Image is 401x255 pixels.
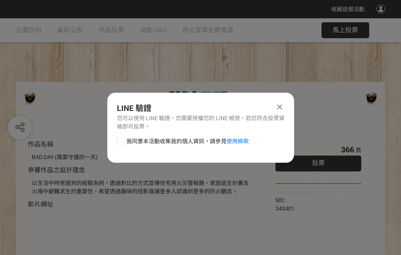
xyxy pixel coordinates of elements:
div: LINE 驗證 [117,102,285,114]
span: 參賽作品之設計理念 [28,166,85,174]
a: 最新公告 [57,18,83,42]
a: 活動 Q&A [140,18,167,42]
span: 活動 Q&A [140,26,167,34]
span: 影片網址 [28,200,53,208]
span: 票 [356,147,361,154]
span: 最新公告 [57,26,83,34]
a: 比賽說明 [16,18,41,42]
a: 使用條款 [227,138,249,144]
span: SID: 343401 [275,197,294,212]
div: BAD DAY (需要守護的一天) [32,153,252,162]
a: 作品投票 [99,18,124,42]
span: 我同意本活動收集我的個人資訊，請參見 [126,137,249,146]
iframe: Facebook Share [296,196,336,204]
span: 馬上投票 [333,26,358,34]
span: 防火宣導免費資源 [182,26,233,34]
span: 366 [341,145,354,154]
span: 作品投票 [99,26,124,34]
a: 防火宣導免費資源 [182,18,233,42]
span: 收藏這個活動 [331,6,364,12]
button: 馬上投票 [322,22,369,38]
div: 以生活中時常遇到的經驗為例，透過對比的方式宣傳住宅用火災警報器、家庭逃生計畫及火場中避難求生的重要性，希望透過趣味的短影音讓更多人認識到更多的防火觀念。 [32,179,252,196]
span: 比賽說明 [16,26,41,34]
div: 您可以使用 LINE 驗證，您需要授權您的 LINE 帳號，若您符合投票資格即可投票。 [117,114,285,131]
span: 作品名稱 [28,140,53,148]
span: 投票 [312,159,325,167]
